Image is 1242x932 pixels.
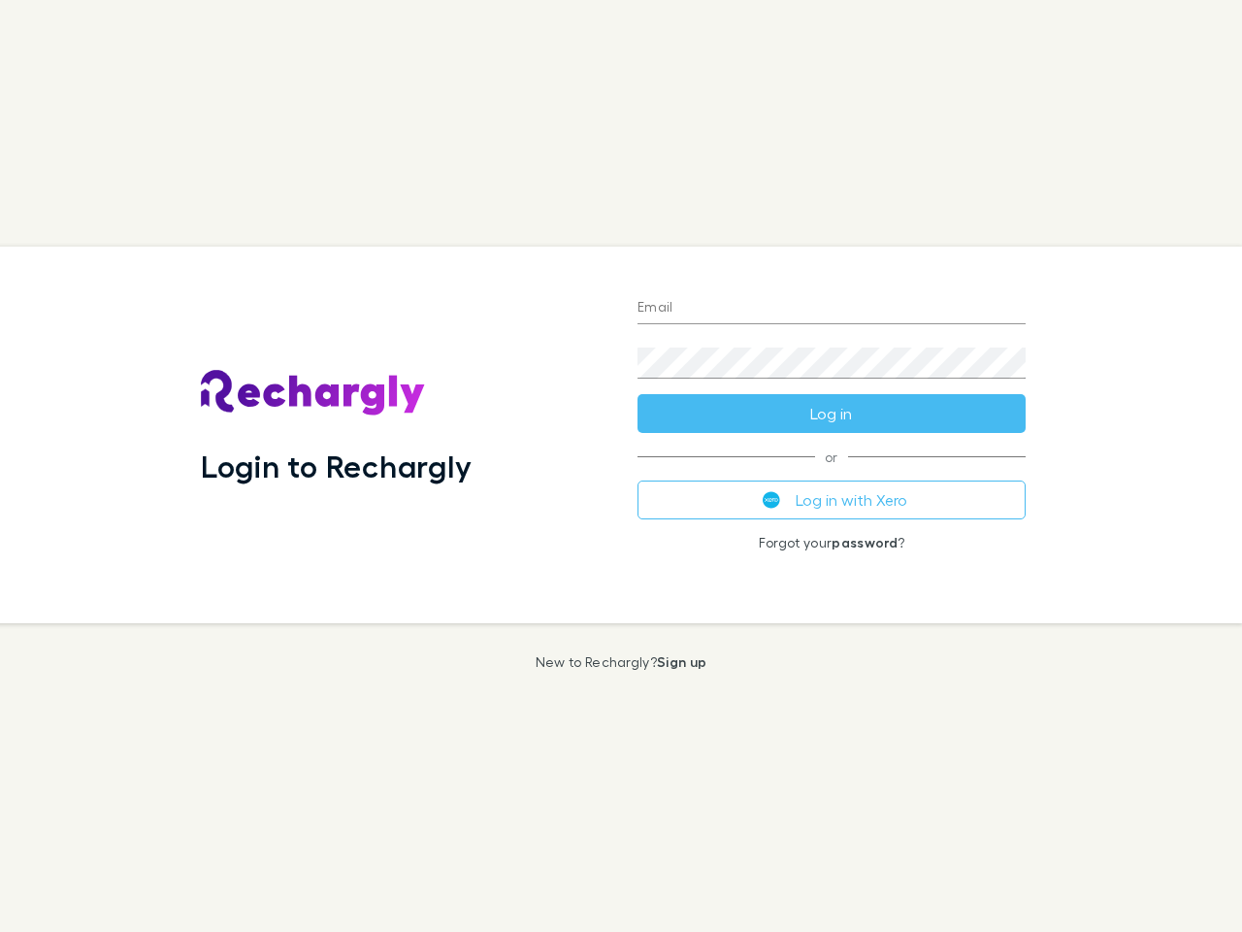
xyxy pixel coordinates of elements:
a: Sign up [657,653,706,670]
img: Xero's logo [763,491,780,509]
p: Forgot your ? [637,535,1026,550]
p: New to Rechargly? [536,654,707,670]
img: Rechargly's Logo [201,370,426,416]
button: Log in with Xero [637,481,1026,519]
span: or [637,456,1026,457]
h1: Login to Rechargly [201,448,472,484]
button: Log in [637,394,1026,433]
a: password [832,534,898,550]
